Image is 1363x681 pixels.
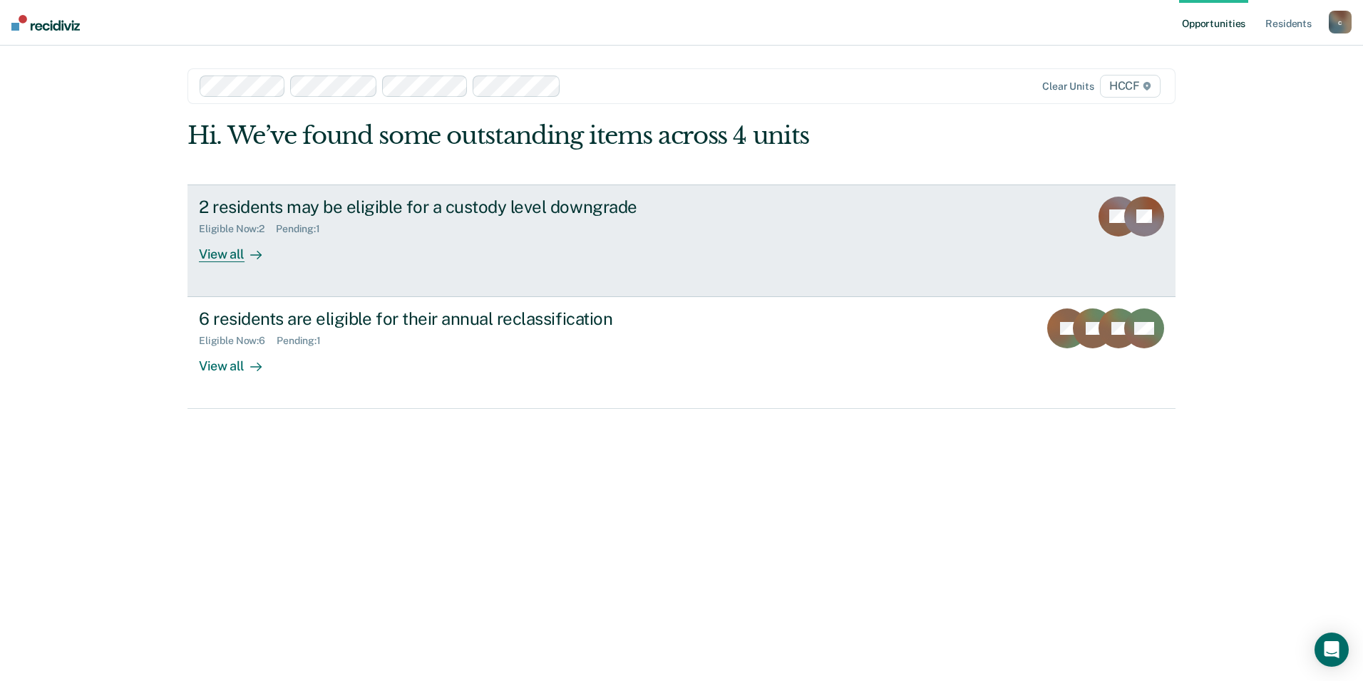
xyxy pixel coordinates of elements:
[187,184,1176,297] a: 2 residents may be eligible for a custody level downgradeEligible Now:2Pending:1View all
[199,347,279,375] div: View all
[1315,633,1349,667] div: Open Intercom Messenger
[1100,75,1161,98] span: HCCF
[199,223,276,235] div: Eligible Now : 2
[199,234,279,262] div: View all
[187,121,978,150] div: Hi. We’ve found some outstanding items across 4 units
[1042,80,1094,93] div: Clear units
[199,197,699,217] div: 2 residents may be eligible for a custody level downgrade
[199,308,699,329] div: 6 residents are eligible for their annual reclassification
[187,297,1176,409] a: 6 residents are eligible for their annual reclassificationEligible Now:6Pending:1View all
[199,335,277,347] div: Eligible Now : 6
[1329,11,1352,33] button: c
[11,15,80,31] img: Recidiviz
[277,335,332,347] div: Pending : 1
[276,223,331,235] div: Pending : 1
